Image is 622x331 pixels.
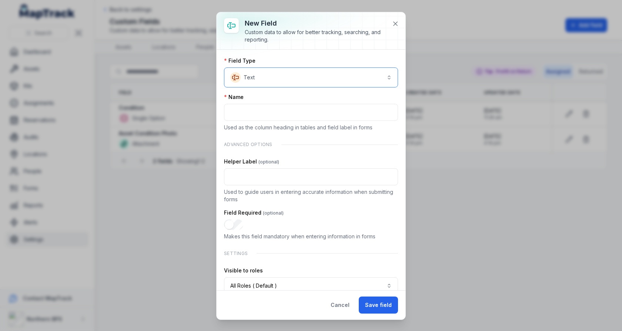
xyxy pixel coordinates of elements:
[224,158,279,165] label: Helper Label
[224,104,398,121] input: :r4e:-form-item-label
[224,124,398,131] p: Used as the column heading in tables and field label in forms
[224,209,284,216] label: Field Required
[324,297,356,314] button: Cancel
[224,188,398,203] p: Used to guide users in entering accurate information when submitting forms
[224,267,263,274] label: Visible to roles
[245,18,386,29] h3: New field
[224,93,244,101] label: Name
[224,246,398,261] div: Settings
[224,219,243,230] input: :r4h:-form-item-label
[224,57,255,64] label: Field Type
[224,67,398,87] button: Text
[224,277,398,294] button: All Roles ( Default )
[224,168,398,185] input: :r4g:-form-item-label
[224,233,398,240] p: Makes this field mandatory when entering information in forms
[245,29,386,43] div: Custom data to allow for better tracking, searching, and reporting.
[224,137,398,152] div: Advanced Options
[359,297,398,314] button: Save field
